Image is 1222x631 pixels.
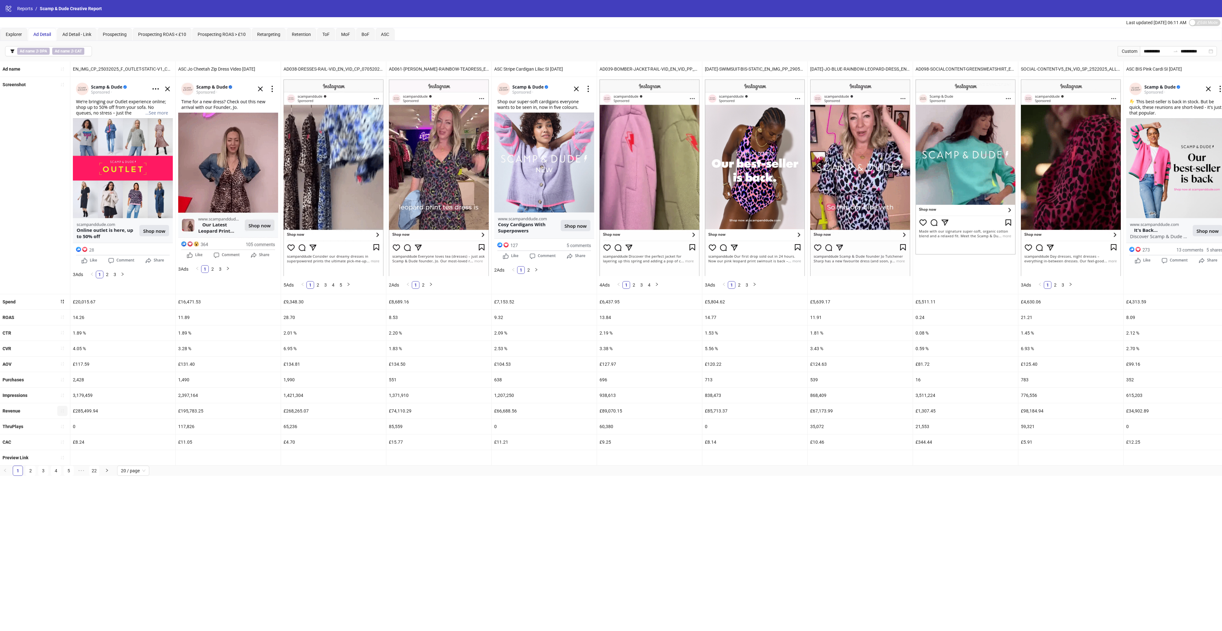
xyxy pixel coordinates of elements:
a: 1 [1044,281,1051,288]
div: £74,110.29 [386,403,491,419]
li: 2 [525,266,532,274]
span: left [406,282,410,286]
li: 5 [64,466,74,476]
span: sort-ascending [60,378,65,382]
a: 2 [630,281,637,288]
li: 2 [314,281,322,289]
button: left [193,265,201,273]
span: left [301,282,305,286]
div: £5,511.11 [913,294,1018,309]
b: ThruPlays [3,424,23,429]
li: 5 [337,281,345,289]
a: 3 [638,281,645,288]
span: sort-ascending [60,346,65,350]
div: 11.91 [808,310,913,325]
div: 16 [913,372,1018,387]
li: 1 [96,271,103,278]
div: £117.59 [70,357,175,372]
li: Next Page [1067,281,1074,289]
a: 3 [743,281,750,288]
div: 696 [597,372,702,387]
span: left [3,468,7,472]
a: 2 [26,466,35,475]
li: 1 [13,466,23,476]
div: 4.05 % [70,341,175,356]
div: 35,072 [808,419,913,434]
div: £268,265.07 [281,403,386,419]
span: left [1038,282,1042,286]
div: £104.53 [492,357,597,372]
b: ROAS [3,315,14,320]
img: Screenshot 120216271424410005 [178,80,278,260]
span: MoF [341,32,350,37]
span: 3 Ads [73,272,83,277]
li: 1 [517,266,525,274]
div: 868,409 [808,388,913,403]
div: 1,207,250 [492,388,597,403]
div: 14.77 [702,310,807,325]
li: 3 [743,281,751,289]
button: right [751,281,758,289]
li: Previous Page [404,281,412,289]
div: £1,307.45 [913,403,1018,419]
div: 11.89 [176,310,281,325]
li: Previous Page [720,281,728,289]
div: 14.26 [70,310,175,325]
div: £9,348.30 [281,294,386,309]
button: right [1067,281,1074,289]
div: 776,556 [1018,388,1123,403]
div: 551 [386,372,491,387]
span: Prospecting [103,32,127,37]
span: sort-ascending [60,424,65,429]
li: 4 [329,281,337,289]
span: sort-ascending [60,362,65,366]
span: to [1173,49,1178,54]
div: £6,437.95 [597,294,702,309]
div: 2.19 % [597,325,702,341]
div: £127.97 [597,357,702,372]
div: 59,321 [1018,419,1123,434]
div: 2,428 [70,372,175,387]
button: right [102,466,112,476]
div: 3.28 % [176,341,281,356]
a: 2 [209,266,216,273]
div: £20,015.67 [70,294,175,309]
span: Retention [292,32,311,37]
button: left [299,281,306,289]
a: 2 [1052,281,1059,288]
div: EN_IMG_CP_25032025_F_OUTLET-STATIC-V1_CC_SC1_USP15_OUTLET [70,61,175,77]
li: 4 [51,466,61,476]
span: right [534,268,538,272]
li: Previous Page [193,265,201,273]
li: Next Page [345,281,352,289]
li: Next Page [224,265,232,273]
span: left [617,282,621,286]
div: 21.21 [1018,310,1123,325]
div: 713 [702,372,807,387]
a: 3 [111,271,118,278]
a: 2 [736,281,743,288]
img: Screenshot 120226734638270005 [916,80,1015,254]
div: 2,397,164 [176,388,281,403]
div: £4,630.06 [1018,294,1123,309]
div: £8.24 [70,434,175,450]
div: 1.89 % [176,325,281,341]
div: 9.32 [492,310,597,325]
b: Screenshot [3,82,26,87]
button: right [653,281,661,289]
span: right [121,272,124,276]
div: 1.83 % [386,341,491,356]
button: right [532,266,540,274]
div: [DATE]-SWIMSUIT-BIS-STATIC_EN_IMG_PP_29052025_F_CC_SC1_USP14_SWIMWEAR [702,61,807,77]
a: 2 [314,281,321,288]
li: Previous Page [1036,281,1044,289]
b: Ad name [3,66,20,72]
a: 1 [412,281,419,288]
span: sort-ascending [60,440,65,444]
li: 3 [322,281,329,289]
div: 1.81 % [808,325,913,341]
div: ASC Stripe Cardigan Lilac SI [DATE] [492,61,597,77]
li: Previous Page [88,271,96,278]
div: 21,553 [913,419,1018,434]
div: £98,184.94 [1018,403,1123,419]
